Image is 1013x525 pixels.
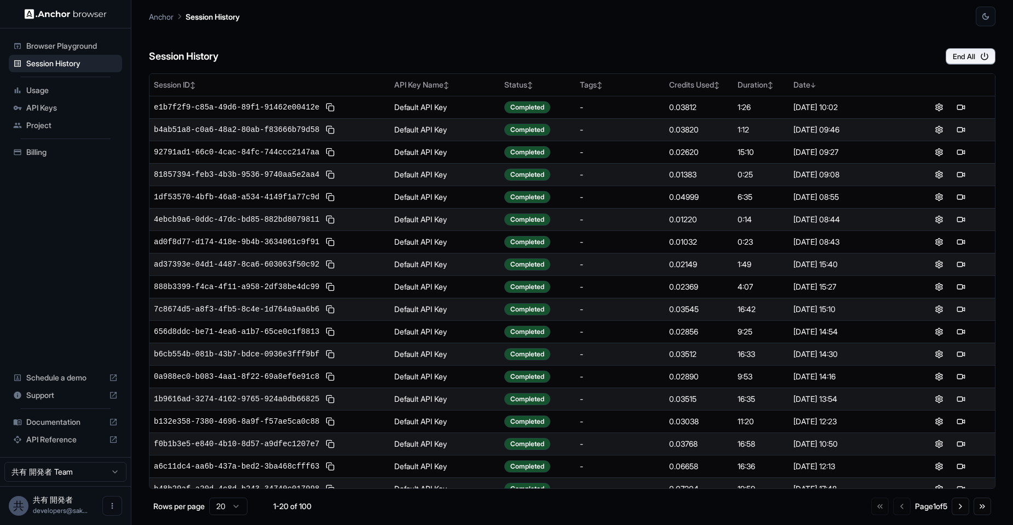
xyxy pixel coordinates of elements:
[793,147,901,158] div: [DATE] 09:27
[793,281,901,292] div: [DATE] 15:27
[394,79,496,90] div: API Key Name
[504,236,550,248] div: Completed
[390,208,500,230] td: Default API Key
[793,326,901,337] div: [DATE] 14:54
[154,281,319,292] span: 888b3399-f4ca-4f11-a958-2df38be4dc99
[580,439,660,449] div: -
[580,394,660,405] div: -
[390,455,500,477] td: Default API Key
[154,169,319,180] span: 81857394-feb3-4b3b-9536-9740aa5e2aa4
[669,439,729,449] div: 0.03768
[669,461,729,472] div: 0.06658
[154,304,319,315] span: 7c8674d5-a8f3-4fb5-8c4e-1d764a9aa6b6
[154,79,385,90] div: Session ID
[738,394,785,405] div: 16:35
[793,461,901,472] div: [DATE] 12:13
[390,320,500,343] td: Default API Key
[669,349,729,360] div: 0.03512
[504,79,571,90] div: Status
[669,394,729,405] div: 0.03515
[154,124,319,135] span: b4ab51a8-c0a6-48a2-80ab-f83666b79d58
[793,304,901,315] div: [DATE] 15:10
[738,461,785,472] div: 16:36
[580,214,660,225] div: -
[738,102,785,113] div: 1:26
[669,416,729,427] div: 0.03038
[580,147,660,158] div: -
[26,417,105,428] span: Documentation
[793,349,901,360] div: [DATE] 14:30
[33,506,88,515] span: developers@sakurakids-sc.jp
[154,483,319,494] span: b48b29af-a20d-4c8d-b243-34740c017998
[154,371,319,382] span: 0a988ec0-b083-4aa1-8f22-69a8ef6e91c8
[26,372,105,383] span: Schedule a demo
[504,101,550,113] div: Completed
[669,483,729,494] div: 0.07204
[738,483,785,494] div: 19:59
[793,79,901,90] div: Date
[527,81,533,89] span: ↕
[580,124,660,135] div: -
[738,371,785,382] div: 9:53
[390,343,500,365] td: Default API Key
[9,82,122,99] div: Usage
[738,79,785,90] div: Duration
[504,326,550,338] div: Completed
[580,483,660,494] div: -
[154,236,319,247] span: ad0f8d77-d174-418e-9b4b-3634061c9f91
[669,214,729,225] div: 0.01220
[390,275,500,298] td: Default API Key
[26,85,118,96] span: Usage
[504,214,550,226] div: Completed
[9,431,122,448] div: API Reference
[154,147,319,158] span: 92791ad1-66c0-4cac-84fc-744ccc2147aa
[580,304,660,315] div: -
[580,349,660,360] div: -
[738,416,785,427] div: 11:20
[580,236,660,247] div: -
[793,371,901,382] div: [DATE] 14:16
[597,81,602,89] span: ↕
[33,495,73,504] span: 共有 開発者
[154,259,319,270] span: ad37393e-04d1-4487-8ca6-603063f50c92
[738,236,785,247] div: 0:23
[504,371,550,383] div: Completed
[154,416,319,427] span: b132e358-7380-4696-8a9f-f57ae5ca0c88
[390,230,500,253] td: Default API Key
[793,394,901,405] div: [DATE] 13:54
[810,81,816,89] span: ↓
[390,141,500,163] td: Default API Key
[9,55,122,72] div: Session History
[186,11,240,22] p: Session History
[669,236,729,247] div: 0.01032
[580,259,660,270] div: -
[580,461,660,472] div: -
[669,124,729,135] div: 0.03820
[444,81,449,89] span: ↕
[580,281,660,292] div: -
[26,120,118,131] span: Project
[504,416,550,428] div: Completed
[580,371,660,382] div: -
[669,79,729,90] div: Credits Used
[26,41,118,51] span: Browser Playground
[390,163,500,186] td: Default API Key
[390,365,500,388] td: Default API Key
[738,304,785,315] div: 16:42
[793,214,901,225] div: [DATE] 08:44
[504,169,550,181] div: Completed
[793,102,901,113] div: [DATE] 10:02
[669,147,729,158] div: 0.02620
[149,10,240,22] nav: breadcrumb
[390,477,500,500] td: Default API Key
[504,124,550,136] div: Completed
[793,192,901,203] div: [DATE] 08:55
[738,326,785,337] div: 9:25
[738,124,785,135] div: 1:12
[669,259,729,270] div: 0.02149
[390,96,500,118] td: Default API Key
[26,102,118,113] span: API Keys
[504,348,550,360] div: Completed
[915,501,947,512] div: Page 1 of 5
[738,259,785,270] div: 1:49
